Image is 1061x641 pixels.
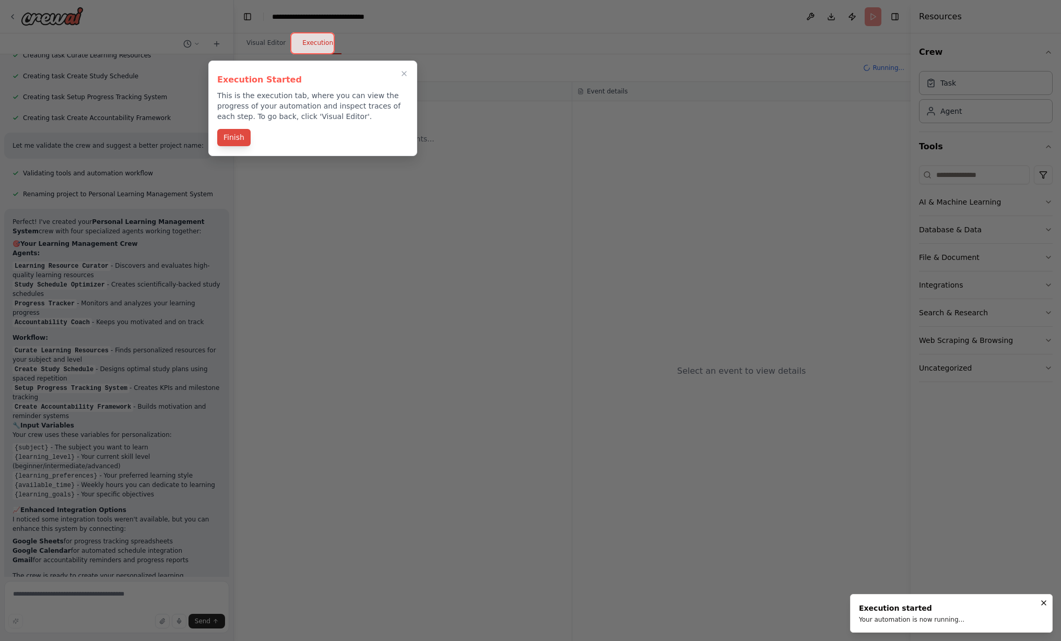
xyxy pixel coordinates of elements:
button: Finish [217,129,251,146]
p: This is the execution tab, where you can view the progress of your automation and inspect traces ... [217,90,408,122]
div: Your automation is now running... [859,615,964,624]
h3: Execution Started [217,74,408,86]
button: Hide left sidebar [240,9,255,24]
button: Close walkthrough [398,67,410,80]
div: Execution started [859,603,964,613]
